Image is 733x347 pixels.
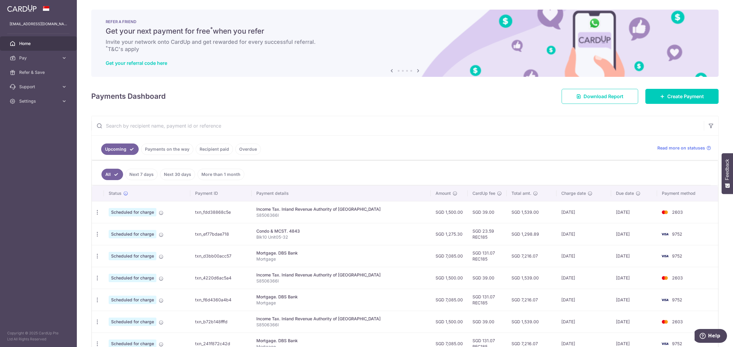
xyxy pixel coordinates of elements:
[695,329,727,344] iframe: Opens a widget where you can find more information
[125,169,158,180] a: Next 7 days
[507,267,557,289] td: SGD 1,539.00
[557,245,611,267] td: [DATE]
[472,190,495,196] span: CardUp fee
[562,89,638,104] a: Download Report
[672,319,683,324] span: 2603
[672,297,682,302] span: 9752
[196,143,233,155] a: Recipient paid
[19,98,59,104] span: Settings
[109,274,156,282] span: Scheduled for charge
[101,169,123,180] a: All
[672,275,683,280] span: 2603
[256,234,426,240] p: Blk10 Unit05-32
[256,212,426,218] p: S8506366I
[557,267,611,289] td: [DATE]
[511,190,531,196] span: Total amt.
[190,245,252,267] td: txn_d3bb00acc57
[611,223,657,245] td: [DATE]
[507,201,557,223] td: SGD 1,539.00
[659,274,671,282] img: Bank Card
[109,208,156,216] span: Scheduled for charge
[561,190,586,196] span: Charge date
[256,300,426,306] p: Mortgage
[10,21,67,27] p: [EMAIL_ADDRESS][DOMAIN_NAME]
[431,267,468,289] td: SGD 1,500.00
[256,316,426,322] div: Income Tax. Inland Revenue Authority of [GEOGRAPHIC_DATA]
[256,272,426,278] div: Income Tax. Inland Revenue Authority of [GEOGRAPHIC_DATA]
[672,253,682,258] span: 9752
[616,190,634,196] span: Due date
[722,153,733,194] button: Feedback - Show survey
[190,289,252,311] td: txn_f6d4360a4b4
[235,143,261,155] a: Overdue
[256,294,426,300] div: Mortgage. DBS Bank
[190,201,252,223] td: txn_fdd38868c5e
[611,289,657,311] td: [DATE]
[109,190,122,196] span: Status
[507,311,557,333] td: SGD 1,539.00
[431,201,468,223] td: SGD 1,500.00
[659,231,671,238] img: Bank Card
[106,38,704,53] h6: Invite your network onto CardUp and get rewarded for every successful referral. T&C's apply
[611,201,657,223] td: [DATE]
[91,91,166,102] h4: Payments Dashboard
[659,296,671,303] img: Bank Card
[431,289,468,311] td: SGD 7,085.00
[141,143,193,155] a: Payments on the way
[657,145,705,151] span: Read more on statuses
[672,231,682,237] span: 9752
[190,223,252,245] td: txn_ef77bdae718
[657,145,711,151] a: Read more on statuses
[611,311,657,333] td: [DATE]
[256,228,426,234] div: Condo & MCST. 4843
[557,223,611,245] td: [DATE]
[256,338,426,344] div: Mortgage. DBS Bank
[584,93,623,100] span: Download Report
[19,55,59,61] span: Pay
[109,230,156,238] span: Scheduled for charge
[19,69,59,75] span: Refer & Save
[507,223,557,245] td: SGD 1,298.89
[468,223,507,245] td: SGD 23.59 REC185
[106,60,167,66] a: Get your referral code here
[91,10,719,77] img: RAF banner
[19,41,59,47] span: Home
[557,289,611,311] td: [DATE]
[106,26,704,36] h5: Get your next payment for free when you refer
[672,210,683,215] span: 2603
[431,223,468,245] td: SGD 1,275.30
[657,186,718,201] th: Payment method
[256,256,426,262] p: Mortgage
[109,296,156,304] span: Scheduled for charge
[256,322,426,328] p: S8506366I
[256,250,426,256] div: Mortgage. DBS Bank
[611,267,657,289] td: [DATE]
[468,201,507,223] td: SGD 39.00
[19,84,59,90] span: Support
[101,143,139,155] a: Upcoming
[611,245,657,267] td: [DATE]
[256,206,426,212] div: Income Tax. Inland Revenue Authority of [GEOGRAPHIC_DATA]
[557,201,611,223] td: [DATE]
[659,209,671,216] img: Bank Card
[190,186,252,201] th: Payment ID
[109,252,156,260] span: Scheduled for charge
[725,159,730,180] span: Feedback
[645,89,719,104] a: Create Payment
[468,311,507,333] td: SGD 39.00
[672,341,682,346] span: 9752
[507,289,557,311] td: SGD 7,216.07
[659,252,671,260] img: Bank Card
[190,311,252,333] td: txn_b72b148fffd
[507,245,557,267] td: SGD 7,216.07
[431,245,468,267] td: SGD 7,085.00
[160,169,195,180] a: Next 30 days
[436,190,451,196] span: Amount
[7,5,37,12] img: CardUp
[468,245,507,267] td: SGD 131.07 REC185
[106,19,704,24] p: REFER A FRIEND
[190,267,252,289] td: txn_4220d6ac5a4
[667,93,704,100] span: Create Payment
[468,267,507,289] td: SGD 39.00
